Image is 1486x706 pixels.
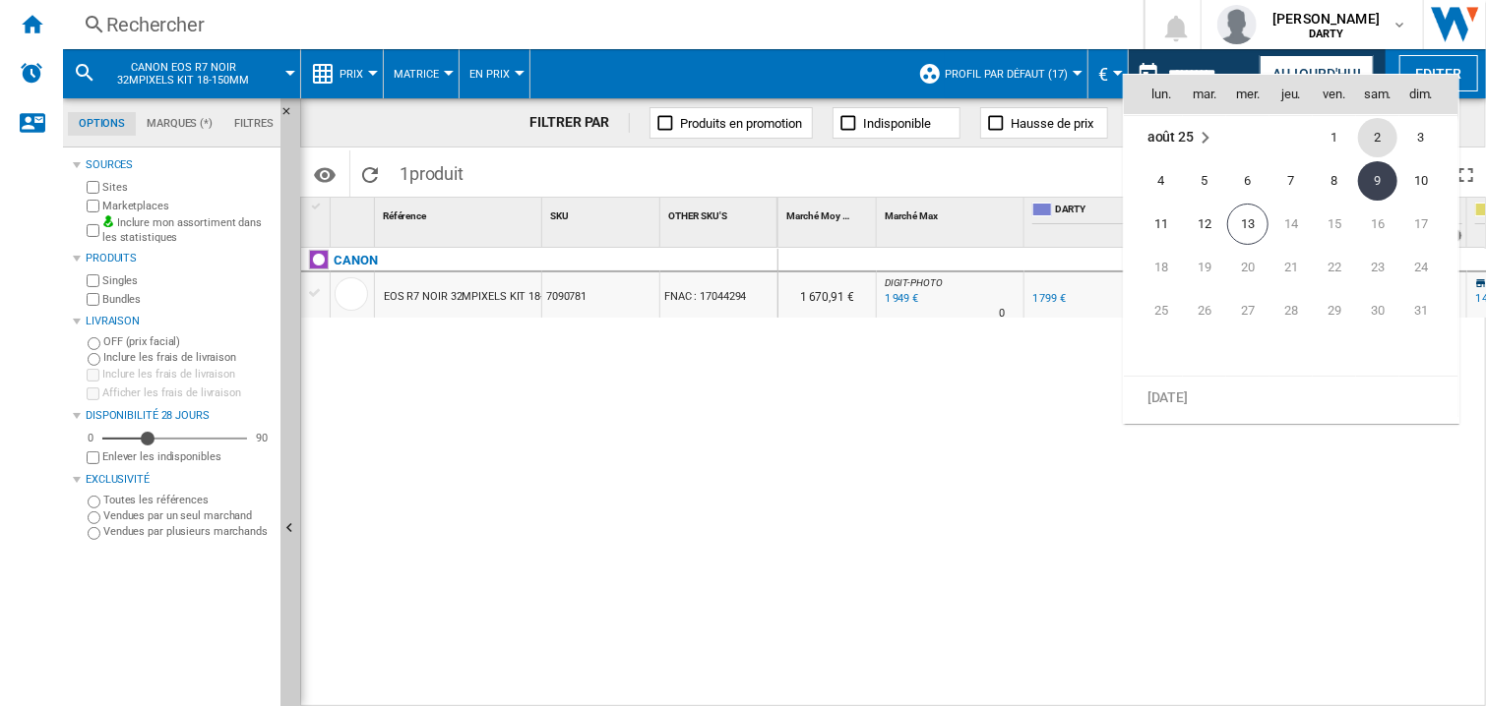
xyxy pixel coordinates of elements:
span: 4 [1142,161,1181,201]
span: 8 [1315,161,1354,201]
td: Tuesday August 26 2025 [1183,289,1226,332]
th: dim. [1399,75,1458,114]
th: mar. [1183,75,1226,114]
td: Saturday August 23 2025 [1356,246,1399,289]
span: août 25 [1147,130,1194,146]
td: Monday August 4 2025 [1124,159,1183,203]
td: Tuesday August 5 2025 [1183,159,1226,203]
tr: Week undefined [1124,377,1458,421]
td: Wednesday August 20 2025 [1226,246,1269,289]
td: Friday August 29 2025 [1313,289,1356,332]
tr: Week 5 [1124,289,1458,332]
td: August 2025 [1124,116,1269,160]
span: 6 [1228,161,1268,201]
td: Sunday August 24 2025 [1399,246,1458,289]
td: Tuesday August 12 2025 [1183,203,1226,246]
td: Sunday August 17 2025 [1399,203,1458,246]
th: lun. [1124,75,1183,114]
span: 2 [1358,118,1397,157]
th: jeu. [1269,75,1313,114]
td: Saturday August 9 2025 [1356,159,1399,203]
td: Sunday August 10 2025 [1399,159,1458,203]
td: Friday August 1 2025 [1313,116,1356,160]
td: Thursday August 21 2025 [1269,246,1313,289]
td: Thursday August 14 2025 [1269,203,1313,246]
span: 3 [1401,118,1441,157]
tr: Week 4 [1124,246,1458,289]
span: 9 [1358,161,1397,201]
td: Thursday August 7 2025 [1269,159,1313,203]
tr: Week 2 [1124,159,1458,203]
td: Wednesday August 13 2025 [1226,203,1269,246]
th: ven. [1313,75,1356,114]
md-calendar: Calendar [1124,75,1458,422]
span: 12 [1185,205,1224,244]
td: Sunday August 31 2025 [1399,289,1458,332]
td: Tuesday August 19 2025 [1183,246,1226,289]
td: Saturday August 16 2025 [1356,203,1399,246]
th: sam. [1356,75,1399,114]
td: Friday August 15 2025 [1313,203,1356,246]
td: Monday August 18 2025 [1124,246,1183,289]
span: 7 [1271,161,1311,201]
span: 1 [1315,118,1354,157]
td: Wednesday August 6 2025 [1226,159,1269,203]
tr: Week undefined [1124,332,1458,377]
th: mer. [1226,75,1269,114]
span: 11 [1142,205,1181,244]
td: Thursday August 28 2025 [1269,289,1313,332]
td: Wednesday August 27 2025 [1226,289,1269,332]
td: Friday August 22 2025 [1313,246,1356,289]
span: 5 [1185,161,1224,201]
td: Saturday August 30 2025 [1356,289,1399,332]
tr: Week 1 [1124,116,1458,160]
span: [DATE] [1147,390,1188,406]
td: Sunday August 3 2025 [1399,116,1458,160]
span: 13 [1227,204,1269,245]
td: Saturday August 2 2025 [1356,116,1399,160]
span: 10 [1401,161,1441,201]
tr: Week 3 [1124,203,1458,246]
td: Friday August 8 2025 [1313,159,1356,203]
td: Monday August 25 2025 [1124,289,1183,332]
td: Monday August 11 2025 [1124,203,1183,246]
